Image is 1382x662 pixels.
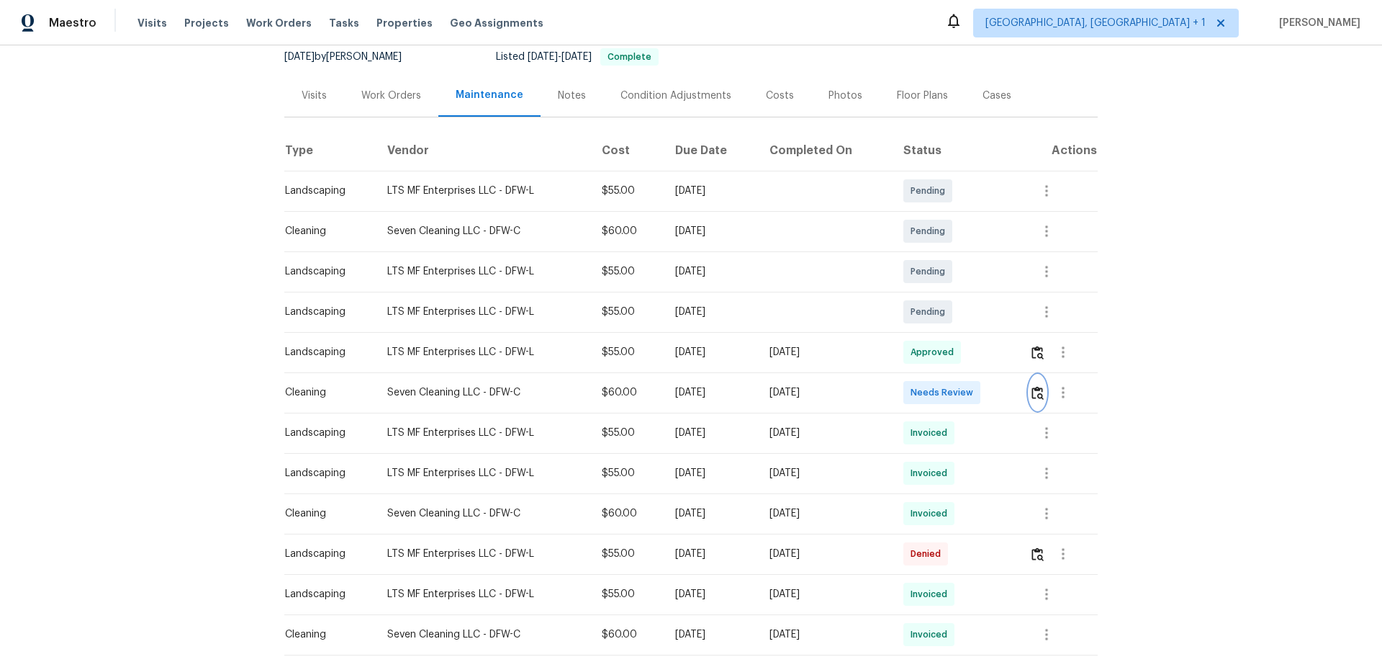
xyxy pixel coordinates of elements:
[675,224,746,238] div: [DATE]
[302,89,327,103] div: Visits
[1031,547,1044,561] img: Review Icon
[897,89,948,103] div: Floor Plans
[675,385,746,400] div: [DATE]
[675,184,746,198] div: [DATE]
[766,89,794,103] div: Costs
[602,627,652,642] div: $60.00
[602,587,652,601] div: $55.00
[590,130,664,171] th: Cost
[528,52,558,62] span: [DATE]
[602,466,652,480] div: $55.00
[387,305,579,319] div: LTS MF Enterprises LLC - DFW-L
[1029,335,1046,370] button: Review Icon
[285,426,364,440] div: Landscaping
[769,385,880,400] div: [DATE]
[246,16,312,30] span: Work Orders
[387,506,579,521] div: Seven Cleaning LLC - DFW-C
[284,52,315,62] span: [DATE]
[769,345,880,359] div: [DATE]
[675,506,746,521] div: [DATE]
[675,264,746,279] div: [DATE]
[137,16,167,30] span: Visits
[387,264,579,279] div: LTS MF Enterprises LLC - DFW-L
[602,345,652,359] div: $55.00
[675,426,746,440] div: [DATE]
[387,184,579,198] div: LTS MF Enterprises LLC - DFW-L
[911,627,953,642] span: Invoiced
[387,627,579,642] div: Seven Cleaning LLC - DFW-C
[387,426,579,440] div: LTS MF Enterprises LLC - DFW-L
[602,264,652,279] div: $55.00
[329,18,359,28] span: Tasks
[828,89,862,103] div: Photos
[769,506,880,521] div: [DATE]
[911,224,951,238] span: Pending
[1031,346,1044,359] img: Review Icon
[387,587,579,601] div: LTS MF Enterprises LLC - DFW-L
[285,627,364,642] div: Cleaning
[911,385,979,400] span: Needs Review
[285,385,364,400] div: Cleaning
[184,16,229,30] span: Projects
[387,385,579,400] div: Seven Cleaning LLC - DFW-C
[983,89,1011,103] div: Cases
[387,547,579,561] div: LTS MF Enterprises LLC - DFW-L
[1029,537,1046,571] button: Review Icon
[376,16,433,30] span: Properties
[602,506,652,521] div: $60.00
[769,627,880,642] div: [DATE]
[285,305,364,319] div: Landscaping
[285,184,364,198] div: Landscaping
[769,466,880,480] div: [DATE]
[602,305,652,319] div: $55.00
[456,88,523,102] div: Maintenance
[675,547,746,561] div: [DATE]
[911,426,953,440] span: Invoiced
[602,426,652,440] div: $55.00
[911,264,951,279] span: Pending
[1273,16,1360,30] span: [PERSON_NAME]
[387,224,579,238] div: Seven Cleaning LLC - DFW-C
[496,52,659,62] span: Listed
[985,16,1206,30] span: [GEOGRAPHIC_DATA], [GEOGRAPHIC_DATA] + 1
[1018,130,1098,171] th: Actions
[1029,375,1046,410] button: Review Icon
[284,48,419,66] div: by [PERSON_NAME]
[561,52,592,62] span: [DATE]
[675,466,746,480] div: [DATE]
[675,587,746,601] div: [DATE]
[285,547,364,561] div: Landscaping
[911,466,953,480] span: Invoiced
[675,345,746,359] div: [DATE]
[528,52,592,62] span: -
[892,130,1018,171] th: Status
[285,224,364,238] div: Cleaning
[911,506,953,521] span: Invoiced
[769,426,880,440] div: [DATE]
[911,305,951,319] span: Pending
[620,89,731,103] div: Condition Adjustments
[285,587,364,601] div: Landscaping
[602,184,652,198] div: $55.00
[675,305,746,319] div: [DATE]
[911,547,947,561] span: Denied
[911,587,953,601] span: Invoiced
[285,506,364,521] div: Cleaning
[49,16,96,30] span: Maestro
[285,264,364,279] div: Landscaping
[387,345,579,359] div: LTS MF Enterprises LLC - DFW-L
[376,130,590,171] th: Vendor
[387,466,579,480] div: LTS MF Enterprises LLC - DFW-L
[450,16,543,30] span: Geo Assignments
[284,130,376,171] th: Type
[285,345,364,359] div: Landscaping
[1031,386,1044,400] img: Review Icon
[602,547,652,561] div: $55.00
[758,130,891,171] th: Completed On
[911,184,951,198] span: Pending
[602,224,652,238] div: $60.00
[602,53,657,61] span: Complete
[602,385,652,400] div: $60.00
[675,627,746,642] div: [DATE]
[769,587,880,601] div: [DATE]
